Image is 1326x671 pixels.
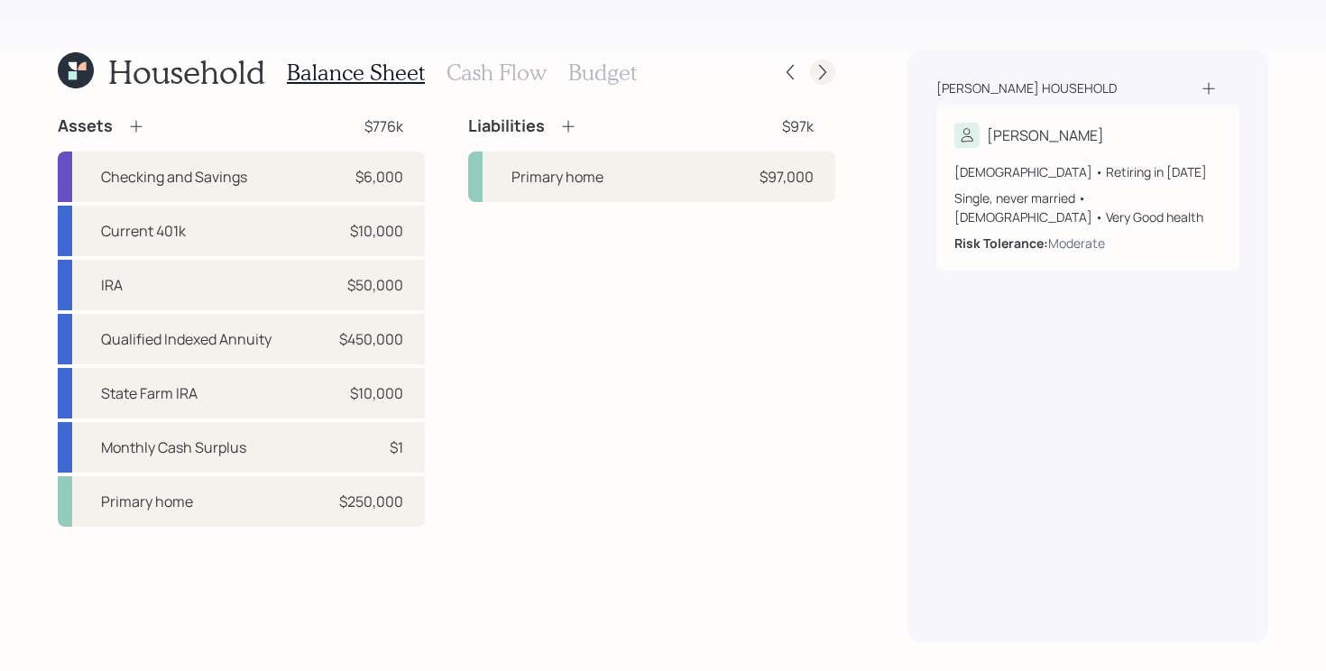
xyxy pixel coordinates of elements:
[101,382,198,404] div: State Farm IRA
[364,115,403,137] div: $776k
[954,234,1048,252] b: Risk Tolerance:
[936,79,1117,97] div: [PERSON_NAME] household
[108,52,265,91] h1: Household
[954,188,1221,226] div: Single, never married • [DEMOGRAPHIC_DATA] • Very Good health
[101,328,272,350] div: Qualified Indexed Annuity
[468,116,545,136] h4: Liabilities
[101,220,186,242] div: Current 401k
[287,60,425,86] h3: Balance Sheet
[350,382,403,404] div: $10,000
[101,437,246,458] div: Monthly Cash Surplus
[350,220,403,242] div: $10,000
[58,116,113,136] h4: Assets
[347,274,403,296] div: $50,000
[568,60,637,86] h3: Budget
[355,166,403,188] div: $6,000
[339,328,403,350] div: $450,000
[782,115,814,137] div: $97k
[987,124,1104,146] div: [PERSON_NAME]
[101,491,193,512] div: Primary home
[447,60,547,86] h3: Cash Flow
[511,166,603,188] div: Primary home
[101,274,123,296] div: IRA
[760,166,814,188] div: $97,000
[101,166,247,188] div: Checking and Savings
[339,491,403,512] div: $250,000
[954,162,1221,181] div: [DEMOGRAPHIC_DATA] • Retiring in [DATE]
[1048,234,1105,253] div: Moderate
[390,437,403,458] div: $1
